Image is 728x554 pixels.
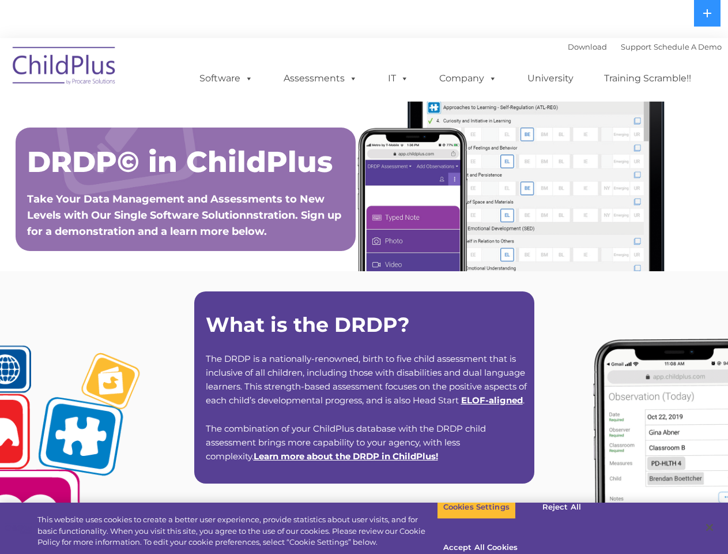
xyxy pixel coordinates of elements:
[206,312,410,337] strong: What is the DRDP?
[37,514,437,548] div: This website uses cookies to create a better user experience, provide statistics about user visit...
[188,67,265,90] a: Software
[654,42,722,51] a: Schedule A Demo
[27,193,341,238] span: Take Your Data Management and Assessments to New Levels with Our Single Software Solutionnstratio...
[254,451,438,462] span: !
[254,451,436,462] a: Learn more about the DRDP in ChildPlus
[27,144,333,179] span: DRDP© in ChildPlus
[428,67,508,90] a: Company
[437,495,516,519] button: Cookies Settings
[568,42,722,51] font: |
[568,42,607,51] a: Download
[516,67,585,90] a: University
[376,67,420,90] a: IT
[526,495,598,519] button: Reject All
[272,67,369,90] a: Assessments
[461,395,523,406] a: ELOF-aligned
[206,353,527,406] span: The DRDP is a nationally-renowned, birth to five child assessment that is inclusive of all childr...
[206,423,486,462] span: The combination of your ChildPlus database with the DRDP child assessment brings more capability ...
[593,67,703,90] a: Training Scramble!!
[621,42,651,51] a: Support
[7,39,122,96] img: ChildPlus by Procare Solutions
[697,515,722,540] button: Close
